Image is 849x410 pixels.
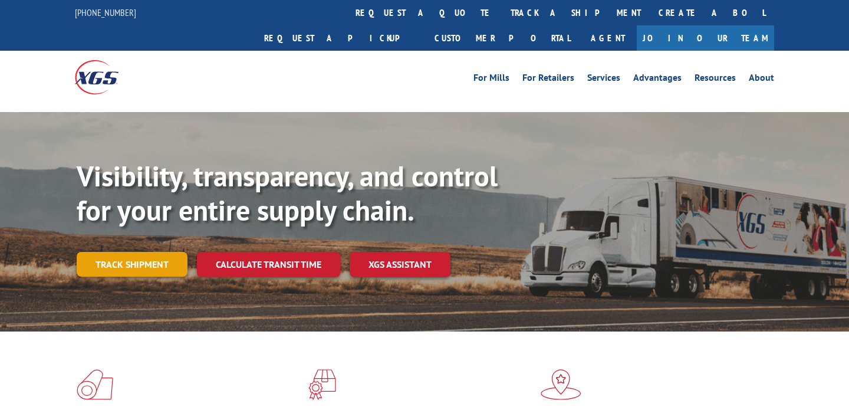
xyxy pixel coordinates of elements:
[77,252,187,277] a: Track shipment
[75,6,136,18] a: [PHONE_NUMBER]
[255,25,426,51] a: Request a pickup
[77,369,113,400] img: xgs-icon-total-supply-chain-intelligence-red
[633,73,682,86] a: Advantages
[749,73,774,86] a: About
[473,73,509,86] a: For Mills
[522,73,574,86] a: For Retailers
[541,369,581,400] img: xgs-icon-flagship-distribution-model-red
[695,73,736,86] a: Resources
[579,25,637,51] a: Agent
[77,158,498,228] b: Visibility, transparency, and control for your entire supply chain.
[197,252,340,277] a: Calculate transit time
[350,252,450,277] a: XGS ASSISTANT
[426,25,579,51] a: Customer Portal
[637,25,774,51] a: Join Our Team
[587,73,620,86] a: Services
[308,369,336,400] img: xgs-icon-focused-on-flooring-red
